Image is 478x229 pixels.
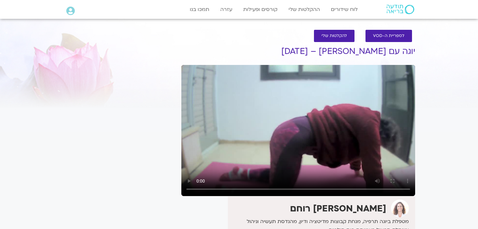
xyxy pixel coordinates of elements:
img: תודעה בריאה [387,5,414,14]
a: תמכו בנו [187,3,212,15]
a: להקלטות שלי [314,30,354,42]
span: לספריית ה-VOD [373,34,404,38]
h1: יוגה עם [PERSON_NAME] – [DATE] [181,47,415,56]
span: להקלטות שלי [321,34,347,38]
img: אורנה סמלסון רוחם [391,200,409,217]
a: לספריית ה-VOD [365,30,412,42]
a: קורסים ופעילות [240,3,281,15]
a: לוח שידורים [328,3,361,15]
a: עזרה [217,3,235,15]
strong: [PERSON_NAME] רוחם [290,203,386,215]
a: ההקלטות שלי [285,3,323,15]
